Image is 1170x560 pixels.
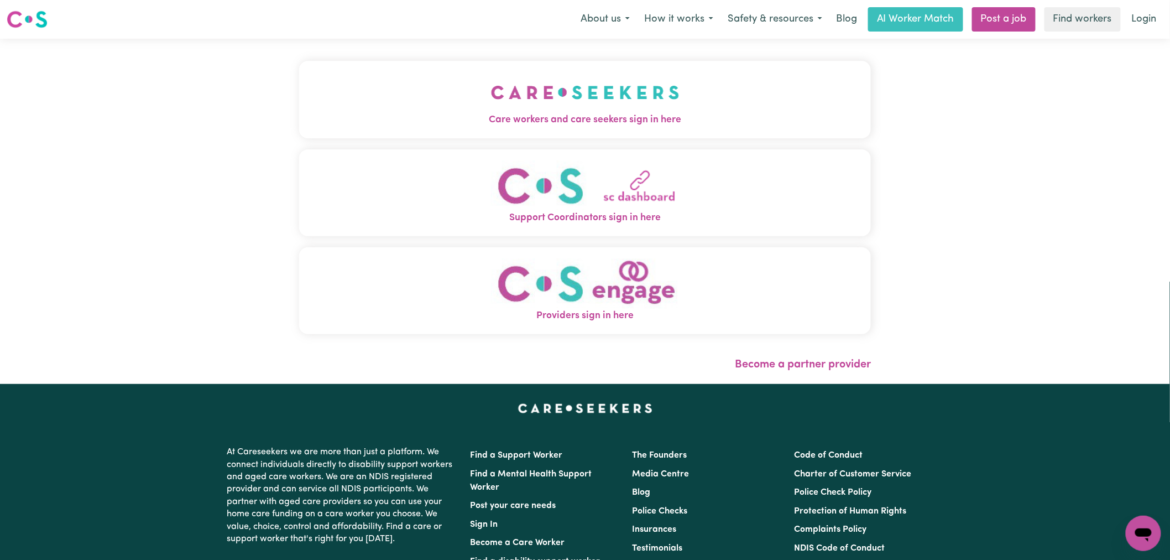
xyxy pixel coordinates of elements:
[299,61,871,138] button: Care workers and care seekers sign in here
[720,8,829,31] button: Safety & resources
[795,470,912,479] a: Charter of Customer Service
[632,470,689,479] a: Media Centre
[735,359,871,370] a: Become a partner provider
[299,149,871,236] button: Support Coordinators sign in here
[470,501,556,510] a: Post your care needs
[7,7,48,32] a: Careseekers logo
[470,451,562,460] a: Find a Support Worker
[1126,516,1161,551] iframe: Button to launch messaging window
[972,7,1036,32] a: Post a job
[632,525,676,534] a: Insurances
[518,404,652,413] a: Careseekers home page
[299,211,871,225] span: Support Coordinators sign in here
[637,8,720,31] button: How it works
[829,7,864,32] a: Blog
[299,113,871,127] span: Care workers and care seekers sign in here
[795,544,885,553] a: NDIS Code of Conduct
[1044,7,1121,32] a: Find workers
[7,9,48,29] img: Careseekers logo
[299,247,871,334] button: Providers sign in here
[299,309,871,323] span: Providers sign in here
[470,470,592,492] a: Find a Mental Health Support Worker
[470,538,565,547] a: Become a Care Worker
[632,488,650,497] a: Blog
[632,507,687,516] a: Police Checks
[227,442,457,549] p: At Careseekers we are more than just a platform. We connect individuals directly to disability su...
[795,451,863,460] a: Code of Conduct
[868,7,963,32] a: AI Worker Match
[795,525,867,534] a: Complaints Policy
[795,507,907,516] a: Protection of Human Rights
[795,488,872,497] a: Police Check Policy
[632,451,687,460] a: The Founders
[573,8,637,31] button: About us
[1125,7,1163,32] a: Login
[632,544,682,553] a: Testimonials
[470,520,498,529] a: Sign In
